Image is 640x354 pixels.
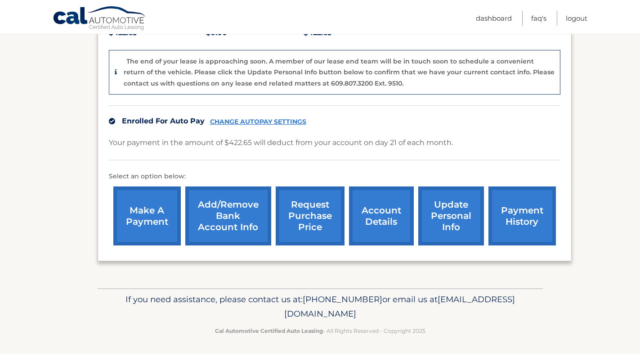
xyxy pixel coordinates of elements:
[531,11,546,26] a: FAQ's
[103,292,537,321] p: If you need assistance, please contact us at: or email us at
[109,171,560,182] p: Select an option below:
[566,11,587,26] a: Logout
[210,118,306,126] a: CHANGE AUTOPAY SETTINGS
[124,57,555,87] p: The end of your lease is approaching soon. A member of our lease end team will be in touch soon t...
[185,186,271,245] a: Add/Remove bank account info
[476,11,512,26] a: Dashboard
[276,186,345,245] a: request purchase price
[113,186,181,245] a: make a payment
[215,327,323,334] strong: Cal Automotive Certified Auto Leasing
[109,118,115,124] img: check.svg
[349,186,414,245] a: account details
[418,186,484,245] a: update personal info
[109,136,453,149] p: Your payment in the amount of $422.65 will deduct from your account on day 21 of each month.
[303,294,382,304] span: [PHONE_NUMBER]
[284,294,515,319] span: [EMAIL_ADDRESS][DOMAIN_NAME]
[488,186,556,245] a: payment history
[122,117,205,125] span: Enrolled For Auto Pay
[53,6,147,32] a: Cal Automotive
[103,326,537,336] p: - All Rights Reserved - Copyright 2025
